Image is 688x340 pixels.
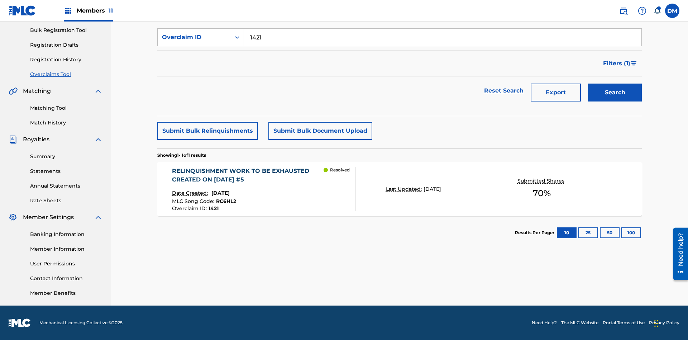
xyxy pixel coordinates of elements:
a: Member Information [30,245,102,253]
iframe: Resource Center [668,225,688,284]
img: Top Rightsholders [64,6,72,15]
a: Public Search [616,4,631,18]
a: Privacy Policy [649,320,679,326]
img: Matching [9,87,18,95]
img: expand [94,213,102,222]
a: Rate Sheets [30,197,102,204]
span: 11 [109,7,113,14]
button: 10 [557,227,577,238]
div: Drag [654,313,659,334]
a: Reset Search [481,83,527,99]
p: Resolved [330,167,350,173]
img: help [638,6,646,15]
p: Submitted Shares [517,177,566,185]
button: 25 [578,227,598,238]
div: User Menu [665,4,679,18]
a: Registration Drafts [30,41,102,49]
button: Submit Bulk Relinquishments [157,122,258,140]
a: RELINQUISHMENT WORK TO BE EXHAUSTED CREATED ON [DATE] #5Date Created:[DATE]MLC Song Code:RC6HL2Ov... [157,162,642,216]
button: Submit Bulk Document Upload [268,122,372,140]
span: Mechanical Licensing Collective © 2025 [39,320,123,326]
span: [DATE] [211,190,230,196]
p: Showing 1 - 1 of 1 results [157,152,206,159]
form: Search Form [157,28,642,105]
span: 1421 [209,205,219,212]
img: expand [94,135,102,144]
p: Last Updated: [386,185,424,193]
img: Member Settings [9,213,17,222]
p: Date Created: [172,189,210,197]
a: Matching Tool [30,104,102,112]
span: Member Settings [23,213,74,222]
span: Overclaim ID : [172,205,209,212]
a: Member Benefits [30,289,102,297]
button: Filters (1) [599,55,642,72]
a: Contact Information [30,275,102,282]
span: Royalties [23,135,49,144]
div: Overclaim ID [162,33,226,42]
div: Help [635,4,649,18]
img: MLC Logo [9,5,36,16]
span: 70 % [533,187,551,200]
iframe: Chat Widget [652,306,688,340]
div: RELINQUISHMENT WORK TO BE EXHAUSTED CREATED ON [DATE] #5 [172,167,324,184]
a: Statements [30,167,102,175]
a: Match History [30,119,102,127]
a: Registration History [30,56,102,63]
a: Summary [30,153,102,160]
span: Matching [23,87,51,95]
a: Overclaims Tool [30,71,102,78]
p: Results Per Page: [515,230,556,236]
button: 100 [621,227,641,238]
a: Portal Terms of Use [603,320,645,326]
a: Banking Information [30,231,102,238]
button: Search [588,84,642,101]
span: [DATE] [424,186,441,192]
a: The MLC Website [561,320,598,326]
span: MLC Song Code : [172,198,216,204]
span: Filters ( 1 ) [603,59,630,68]
button: Export [531,84,581,101]
img: Royalties [9,135,17,144]
a: Bulk Registration Tool [30,27,102,34]
a: Annual Statements [30,182,102,190]
a: User Permissions [30,260,102,268]
img: logo [9,318,31,327]
a: Need Help? [532,320,557,326]
span: RC6HL2 [216,198,236,204]
img: filter [631,61,637,66]
button: 50 [600,227,620,238]
span: Members [77,6,113,15]
div: Notifications [654,7,661,14]
img: expand [94,87,102,95]
img: search [619,6,628,15]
